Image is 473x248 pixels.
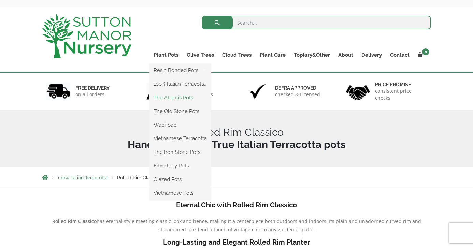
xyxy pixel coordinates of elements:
a: Resin Bonded Pots [149,65,211,75]
a: Contact [386,50,414,60]
img: 3.jpg [246,83,270,100]
a: Vietnamese Terracotta [149,133,211,144]
a: Vietnamese Pots [149,188,211,198]
nav: Breadcrumbs [42,175,431,180]
b: Eternal Chic with Rolled Rim Classico [176,201,297,209]
a: Cloud Trees [218,50,256,60]
img: logo [42,14,131,58]
p: on all orders [75,91,110,98]
a: Delivery [357,50,386,60]
a: 100% Italian Terracotta [149,79,211,89]
a: The Old Stone Pots [149,106,211,116]
a: Topiary&Other [290,50,334,60]
a: Fibre Clay Pots [149,161,211,171]
img: 1.jpg [46,83,70,100]
b: Rolled Rim Classico [52,218,97,224]
span: 0 [422,48,429,55]
a: Wabi-Sabi [149,120,211,130]
a: Glazed Pots [149,174,211,185]
a: The Iron Stone Pots [149,147,211,157]
h6: Price promise [375,82,427,88]
p: consistent price checks [375,88,427,101]
a: 100% Italian Terracotta [57,175,108,180]
b: Long-Lasting and Elegant Rolled Rim Planter [163,238,310,246]
p: checked & Licensed [275,91,320,98]
h6: Defra approved [275,85,320,91]
a: Plant Pots [149,50,183,60]
a: About [334,50,357,60]
a: Plant Care [256,50,290,60]
h6: FREE DELIVERY [75,85,110,91]
img: 4.jpg [346,81,370,102]
a: Olive Trees [183,50,218,60]
span: Rolled Rim Classico [117,175,161,180]
a: 0 [414,50,431,60]
span: has eternal style meeting classic look and hence, making it a centerpiece both outdoors and indoo... [97,218,421,233]
a: The Atlantis Pots [149,92,211,103]
img: 2.jpg [146,83,170,100]
input: Search... [202,16,431,29]
h1: Rolled Rim Classico [42,126,431,151]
